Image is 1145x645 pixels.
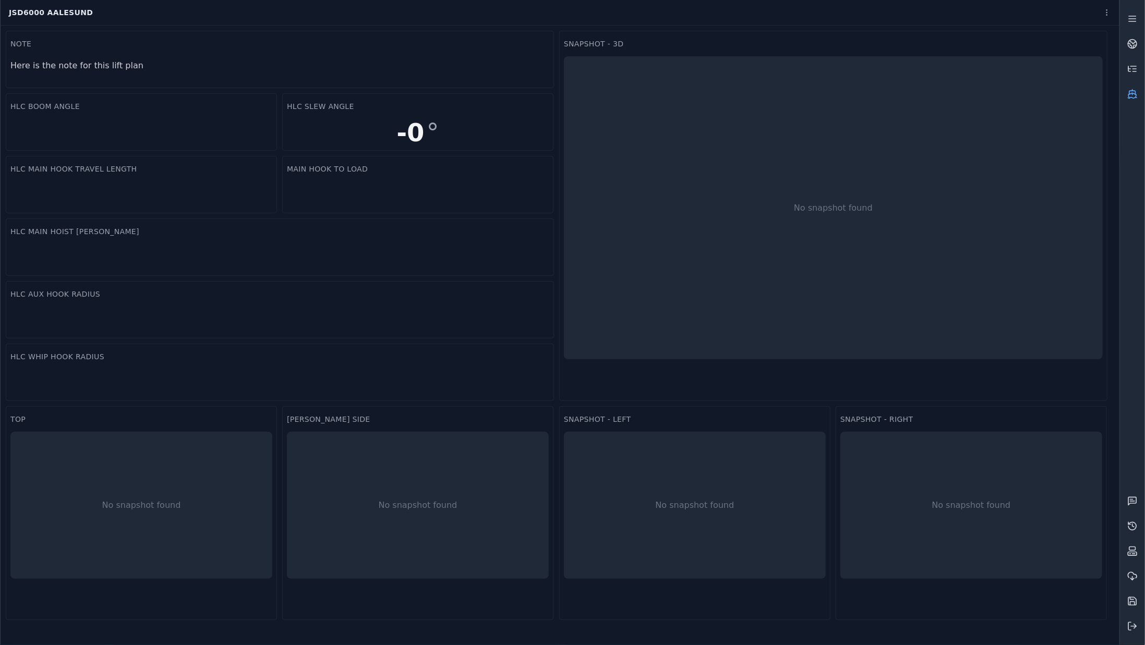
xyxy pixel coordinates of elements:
[427,118,439,147] span: °
[10,101,80,112] span: HLC Boom Angle
[10,414,26,424] span: Top
[564,39,624,49] span: Snapshot - 3D
[932,499,1011,512] div: No snapshot found
[10,226,139,237] span: HLC Main Hoist [PERSON_NAME]
[656,499,734,512] div: No snapshot found
[287,164,368,174] span: Main hook to load
[287,101,354,112] span: HLC Slew Angle
[3,3,1096,22] div: JSD6000 Aalesund
[10,39,31,49] span: Note
[840,414,913,424] span: Snapshot - Right
[10,289,100,299] span: HLC Aux hook Radius
[379,499,457,512] div: No snapshot found
[396,120,439,145] span: -0
[564,414,631,424] span: Snapshot - Left
[10,351,104,362] span: HLC Whip hook Radius
[10,58,549,73] p: Here is the note for this lift plan
[10,164,137,174] span: HLC Main Hook Travel Length
[287,414,370,424] span: [PERSON_NAME] side
[794,202,873,214] div: No snapshot found
[102,499,181,512] div: No snapshot found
